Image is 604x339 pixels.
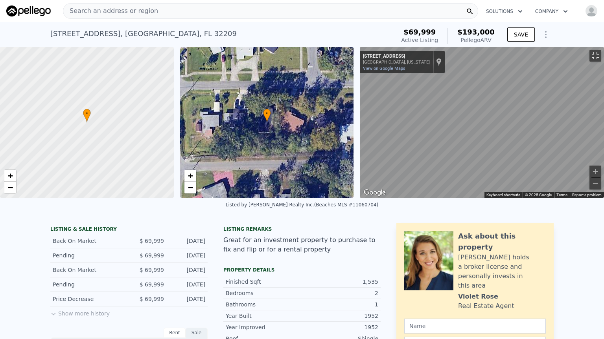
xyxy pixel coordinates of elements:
div: Finished Sqft [226,278,302,286]
span: • [263,110,271,117]
a: Zoom in [4,170,16,182]
div: 1952 [302,323,378,331]
span: $193,000 [457,28,495,36]
div: • [263,109,271,122]
div: [DATE] [170,237,205,245]
span: + [8,171,13,180]
div: [STREET_ADDRESS] [363,53,430,60]
div: Back On Market [53,266,123,274]
span: Active Listing [401,37,438,43]
span: $ 69,999 [140,238,164,244]
a: Open this area in Google Maps (opens a new window) [362,188,388,198]
div: Real Estate Agent [458,301,514,311]
span: − [8,182,13,192]
div: [DATE] [170,252,205,259]
div: Rent [164,328,186,338]
span: © 2025 Google [525,193,552,197]
button: Zoom out [589,178,601,190]
a: Report a problem [572,193,602,197]
div: Street View [360,47,604,198]
div: • [83,109,91,122]
span: • [83,110,91,117]
button: Toggle fullscreen view [589,50,601,62]
div: Ask about this property [458,231,546,253]
img: Pellego [6,5,51,16]
div: [DATE] [170,295,205,303]
a: Zoom out [4,182,16,193]
button: Zoom in [589,166,601,177]
span: $ 69,999 [140,267,164,273]
div: [STREET_ADDRESS] , [GEOGRAPHIC_DATA] , FL 32209 [50,28,237,39]
div: [GEOGRAPHIC_DATA], [US_STATE] [363,60,430,65]
div: Pellego ARV [457,36,495,44]
div: [PERSON_NAME] holds a broker license and personally invests in this area [458,253,546,290]
span: $ 69,999 [140,252,164,259]
a: Terms (opens in new tab) [556,193,567,197]
div: Year Improved [226,323,302,331]
div: 1952 [302,312,378,320]
img: Google [362,188,388,198]
div: Back On Market [53,237,123,245]
button: Company [529,4,574,18]
div: 2 [302,289,378,297]
input: Name [404,319,546,334]
button: Show Options [538,27,554,42]
div: Price Decrease [53,295,123,303]
a: Show location on map [436,58,442,66]
span: Search an address or region [63,6,158,16]
div: [DATE] [170,266,205,274]
div: Great for an investment property to purchase to fix and flip or for a rental property [223,235,381,254]
div: [DATE] [170,281,205,288]
span: $ 69,999 [140,281,164,288]
img: avatar [585,5,598,17]
div: Property details [223,267,381,273]
div: Bathrooms [226,301,302,308]
div: Pending [53,281,123,288]
a: View on Google Maps [363,66,405,71]
span: $69,999 [403,28,436,36]
span: $ 69,999 [140,296,164,302]
div: Map [360,47,604,198]
div: 1,535 [302,278,378,286]
button: Keyboard shortcuts [486,192,520,198]
div: Pending [53,252,123,259]
div: Violet Rose [458,292,498,301]
div: Bedrooms [226,289,302,297]
button: Solutions [480,4,529,18]
div: Listed by [PERSON_NAME] Realty Inc. (Beaches MLS #11060704) [226,202,378,208]
div: Listing remarks [223,226,381,232]
div: LISTING & SALE HISTORY [50,226,208,234]
button: Show more history [50,306,110,317]
a: Zoom in [184,170,196,182]
button: SAVE [507,27,535,42]
div: Year Built [226,312,302,320]
div: 1 [302,301,378,308]
span: + [188,171,193,180]
span: − [188,182,193,192]
div: Sale [186,328,208,338]
a: Zoom out [184,182,196,193]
